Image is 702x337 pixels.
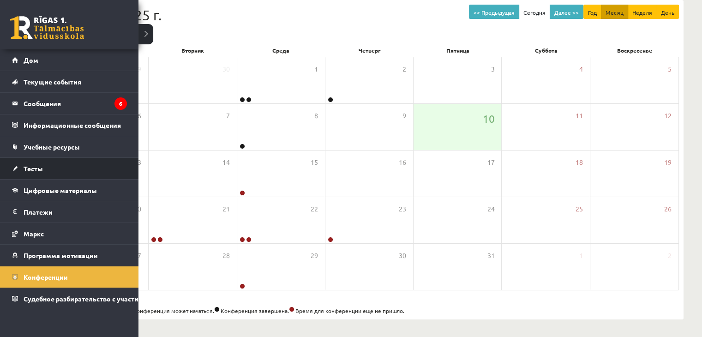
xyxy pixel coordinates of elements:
[487,251,494,259] font: 31
[668,251,672,259] font: 2
[311,158,318,166] font: 15
[222,158,230,166] font: 14
[10,16,84,39] a: Рижская 1-я средняя школа заочного обучения
[24,251,98,259] font: Программа мотивации
[664,158,672,166] font: 19
[12,71,127,92] a: Текущие события
[519,5,550,19] button: Сегодня
[12,180,127,201] a: Цифровые материалы
[399,158,406,166] font: 16
[359,47,380,54] font: Четверг
[12,288,127,309] a: Судебное разбирательство с участием [PERSON_NAME]
[446,47,469,54] font: Пятница
[24,143,80,151] font: Учебные ресурсы
[12,158,127,179] a: Тесты
[24,164,43,173] font: Тесты
[576,205,583,213] font: 25
[226,111,230,120] font: 7
[24,208,53,216] font: Платежи
[24,229,44,238] font: Маркс
[588,9,597,16] font: Год
[474,9,515,16] font: << Предыдущая
[272,47,289,54] font: Среда
[576,111,583,120] font: 11
[579,65,583,73] font: 4
[12,114,127,136] a: Информационные сообщения
[487,205,494,213] font: 24
[311,251,318,259] font: 29
[661,9,674,16] font: День
[24,121,121,129] font: Информационные сообщения
[311,205,318,213] font: 22
[628,5,657,19] button: Неделя
[399,205,406,213] font: 23
[535,47,558,54] font: Суббота
[668,65,672,73] font: 5
[550,5,583,19] button: Далее >>
[24,99,61,108] font: Сообщения
[399,251,406,259] font: 30
[12,266,127,288] a: Конференции
[181,47,204,54] font: Вторник
[554,9,579,16] font: Далее >>
[656,5,679,19] button: День
[221,307,289,314] font: Конференция завершена.
[138,111,141,120] font: 6
[482,112,494,125] font: 10
[119,100,122,107] font: 6
[617,47,652,54] font: Воскресенье
[606,9,624,16] font: Месяц
[222,205,230,213] font: 21
[222,65,230,73] font: 30
[523,9,546,16] font: Сегодня
[12,93,127,114] a: Сообщения6
[12,245,127,266] a: Программа мотивации
[133,307,214,314] font: Конференция может начаться.
[664,111,672,120] font: 12
[12,223,127,244] a: Маркс
[487,158,494,166] font: 17
[601,5,628,19] button: Месяц
[24,273,68,281] font: Конференции
[579,251,583,259] font: 1
[402,65,406,73] font: 2
[24,78,81,86] font: Текущие события
[491,65,494,73] font: 3
[222,251,230,259] font: 28
[295,307,404,314] font: Время для конференции еще не пришло.
[24,186,97,194] font: Цифровые материалы
[314,111,318,120] font: 8
[24,295,202,303] font: Судебное разбирательство с участием [PERSON_NAME]
[12,136,127,157] a: Учебные ресурсы
[24,56,38,64] font: Дом
[576,158,583,166] font: 18
[583,5,601,19] button: Год
[12,201,127,223] a: Платежи
[469,5,519,19] button: << Предыдущая
[664,205,672,213] font: 26
[402,111,406,120] font: 9
[12,49,127,71] a: Дом
[314,65,318,73] font: 1
[632,9,652,16] font: Неделя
